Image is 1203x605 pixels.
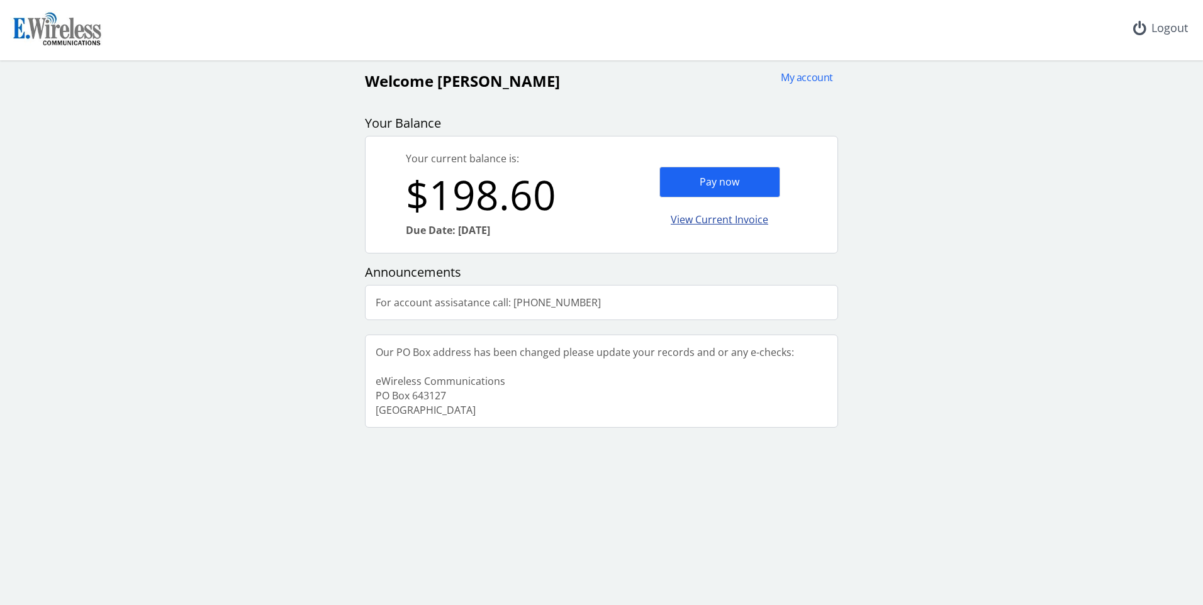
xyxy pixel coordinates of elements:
span: Your Balance [365,114,441,131]
div: My account [773,70,833,85]
div: Your current balance is: [406,152,601,166]
span: Announcements [365,264,461,280]
div: Pay now [659,167,780,197]
div: Due Date: [DATE] [406,223,601,238]
div: Our PO Box address has been changed please update your records and or any e-checks: eWireless Com... [366,335,804,427]
span: [PERSON_NAME] [437,70,560,91]
div: $198.60 [406,166,601,223]
div: View Current Invoice [659,205,780,235]
div: For account assisatance call: [PHONE_NUMBER] [366,286,611,320]
span: Welcome [365,70,434,91]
